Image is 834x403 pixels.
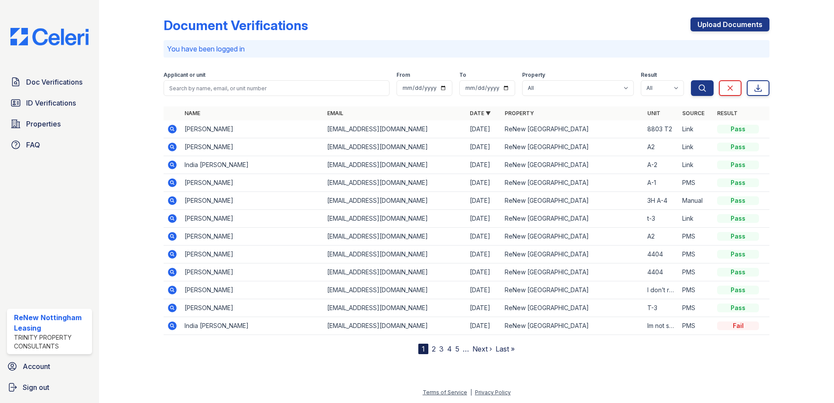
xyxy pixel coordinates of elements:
[14,312,89,333] div: ReNew Nottingham Leasing
[644,299,679,317] td: T-3
[466,192,501,210] td: [DATE]
[679,228,714,246] td: PMS
[679,138,714,156] td: Link
[466,317,501,335] td: [DATE]
[501,156,644,174] td: ReNew [GEOGRAPHIC_DATA]
[679,120,714,138] td: Link
[423,389,467,396] a: Terms of Service
[181,263,324,281] td: [PERSON_NAME]
[396,72,410,79] label: From
[324,156,466,174] td: [EMAIL_ADDRESS][DOMAIN_NAME]
[324,228,466,246] td: [EMAIL_ADDRESS][DOMAIN_NAME]
[501,138,644,156] td: ReNew [GEOGRAPHIC_DATA]
[501,246,644,263] td: ReNew [GEOGRAPHIC_DATA]
[717,286,759,294] div: Pass
[455,345,459,353] a: 5
[324,210,466,228] td: [EMAIL_ADDRESS][DOMAIN_NAME]
[644,120,679,138] td: 8803 T2
[181,120,324,138] td: [PERSON_NAME]
[167,44,766,54] p: You have been logged in
[418,344,428,354] div: 1
[472,345,492,353] a: Next ›
[181,246,324,263] td: [PERSON_NAME]
[466,120,501,138] td: [DATE]
[185,110,200,116] a: Name
[679,281,714,299] td: PMS
[14,333,89,351] div: Trinity Property Consultants
[679,174,714,192] td: PMS
[324,120,466,138] td: [EMAIL_ADDRESS][DOMAIN_NAME]
[717,161,759,169] div: Pass
[324,263,466,281] td: [EMAIL_ADDRESS][DOMAIN_NAME]
[26,119,61,129] span: Properties
[327,110,343,116] a: Email
[7,136,92,154] a: FAQ
[644,138,679,156] td: A2
[324,317,466,335] td: [EMAIL_ADDRESS][DOMAIN_NAME]
[7,73,92,91] a: Doc Verifications
[501,210,644,228] td: ReNew [GEOGRAPHIC_DATA]
[3,28,96,45] img: CE_Logo_Blue-a8612792a0a2168367f1c8372b55b34899dd931a85d93a1a3d3e32e68fde9ad4.png
[324,299,466,317] td: [EMAIL_ADDRESS][DOMAIN_NAME]
[522,72,545,79] label: Property
[679,156,714,174] td: Link
[463,344,469,354] span: …
[164,80,390,96] input: Search by name, email, or unit number
[679,246,714,263] td: PMS
[181,299,324,317] td: [PERSON_NAME]
[647,110,660,116] a: Unit
[644,156,679,174] td: A-2
[181,156,324,174] td: India [PERSON_NAME]
[466,138,501,156] td: [DATE]
[679,263,714,281] td: PMS
[432,345,436,353] a: 2
[26,77,82,87] span: Doc Verifications
[717,110,738,116] a: Result
[679,317,714,335] td: PMS
[324,138,466,156] td: [EMAIL_ADDRESS][DOMAIN_NAME]
[679,210,714,228] td: Link
[717,304,759,312] div: Pass
[466,246,501,263] td: [DATE]
[717,268,759,277] div: Pass
[447,345,452,353] a: 4
[470,110,491,116] a: Date ▼
[501,281,644,299] td: ReNew [GEOGRAPHIC_DATA]
[466,210,501,228] td: [DATE]
[501,174,644,192] td: ReNew [GEOGRAPHIC_DATA]
[717,143,759,151] div: Pass
[641,72,657,79] label: Result
[501,317,644,335] td: ReNew [GEOGRAPHIC_DATA]
[644,192,679,210] td: 3H A-4
[26,98,76,108] span: ID Verifications
[164,17,308,33] div: Document Verifications
[644,174,679,192] td: A-1
[324,281,466,299] td: [EMAIL_ADDRESS][DOMAIN_NAME]
[717,196,759,205] div: Pass
[181,192,324,210] td: [PERSON_NAME]
[717,232,759,241] div: Pass
[181,138,324,156] td: [PERSON_NAME]
[475,389,511,396] a: Privacy Policy
[466,156,501,174] td: [DATE]
[459,72,466,79] label: To
[717,250,759,259] div: Pass
[466,299,501,317] td: [DATE]
[644,246,679,263] td: 4404
[644,263,679,281] td: 4404
[23,382,49,393] span: Sign out
[466,228,501,246] td: [DATE]
[644,281,679,299] td: I don’t remember it was A-2 or something 1,480 a month
[644,228,679,246] td: A2
[501,228,644,246] td: ReNew [GEOGRAPHIC_DATA]
[466,263,501,281] td: [DATE]
[7,94,92,112] a: ID Verifications
[717,321,759,330] div: Fail
[181,317,324,335] td: India [PERSON_NAME]
[324,174,466,192] td: [EMAIL_ADDRESS][DOMAIN_NAME]
[324,192,466,210] td: [EMAIL_ADDRESS][DOMAIN_NAME]
[501,192,644,210] td: ReNew [GEOGRAPHIC_DATA]
[501,299,644,317] td: ReNew [GEOGRAPHIC_DATA]
[717,125,759,133] div: Pass
[501,263,644,281] td: ReNew [GEOGRAPHIC_DATA]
